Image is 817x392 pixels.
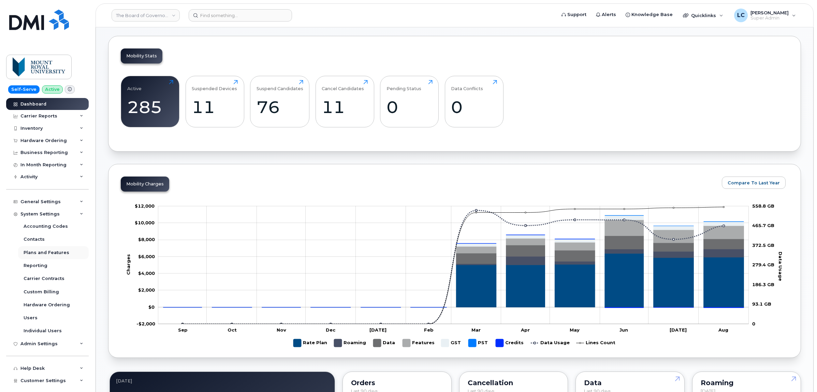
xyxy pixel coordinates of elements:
[729,9,801,22] div: Logan Cole
[531,336,570,350] g: Data Usage
[135,220,155,226] g: $0
[750,10,789,15] span: [PERSON_NAME]
[591,8,621,22] a: Alerts
[138,270,155,276] g: $0
[127,97,173,117] div: 285
[778,252,784,281] tspan: Data Usage
[136,321,155,326] g: $0
[112,9,180,22] a: The Board of Governors Of Mount Royal University
[728,180,780,186] span: Compare To Last Year
[148,304,155,310] tspan: $0
[386,97,433,117] div: 0
[257,80,303,124] a: Suspend Candidates76
[126,254,131,275] tspan: Charges
[326,327,336,333] tspan: Dec
[138,270,155,276] tspan: $4,000
[386,80,421,91] div: Pending Status
[138,254,155,259] tspan: $6,000
[138,288,155,293] tspan: $2,000
[570,327,580,333] tspan: May
[602,11,616,18] span: Alerts
[192,80,237,91] div: Suspended Devices
[135,203,155,209] g: $0
[277,327,286,333] tspan: Nov
[567,11,586,18] span: Support
[127,80,173,124] a: Active285
[691,13,716,18] span: Quicklinks
[584,380,676,386] div: Data
[468,336,489,350] g: PST
[576,336,615,350] g: Lines Count
[178,327,188,333] tspan: Sep
[138,237,155,242] tspan: $8,000
[752,242,774,248] tspan: 372.5 GB
[135,203,155,209] tspan: $12,000
[451,80,483,91] div: Data Conflicts
[373,336,396,350] g: Data
[451,97,497,117] div: 0
[293,336,327,350] g: Rate Plan
[138,237,155,242] g: $0
[257,80,303,91] div: Suspend Candidates
[322,97,368,117] div: 11
[322,80,364,91] div: Cancel Candidates
[192,97,238,117] div: 11
[496,336,524,350] g: Credits
[135,220,155,226] tspan: $10,000
[126,203,783,350] g: Chart
[621,8,677,22] a: Knowledge Base
[468,380,560,386] div: Cancellation
[424,327,434,333] tspan: Feb
[752,203,774,209] tspan: 558.8 GB
[257,97,303,117] div: 76
[116,378,329,383] div: August 2025
[351,380,443,386] div: Orders
[620,327,628,333] tspan: Jun
[701,380,793,386] div: Roaming
[752,321,755,326] tspan: 0
[752,262,774,268] tspan: 279.4 GB
[737,11,745,19] span: LC
[127,80,142,91] div: Active
[678,9,728,22] div: Quicklinks
[451,80,497,124] a: Data Conflicts0
[138,254,155,259] g: $0
[403,336,435,350] g: Features
[138,288,155,293] g: $0
[386,80,433,124] a: Pending Status0
[472,327,481,333] tspan: Mar
[163,254,744,308] g: Rate Plan
[722,177,786,189] button: Compare To Last Year
[557,8,591,22] a: Support
[136,321,155,326] tspan: -$2,000
[752,223,774,228] tspan: 465.7 GB
[752,302,771,307] tspan: 93.1 GB
[189,9,292,22] input: Find something...
[228,327,237,333] tspan: Oct
[670,327,687,333] tspan: [DATE]
[441,336,462,350] g: GST
[521,327,530,333] tspan: Apr
[718,327,729,333] tspan: Aug
[293,336,615,350] g: Legend
[750,15,789,21] span: Super Admin
[334,336,366,350] g: Roaming
[163,235,744,308] g: Credits
[192,80,238,124] a: Suspended Devices11
[752,282,774,287] tspan: 186.3 GB
[631,11,673,18] span: Knowledge Base
[322,80,368,124] a: Cancel Candidates11
[370,327,387,333] tspan: [DATE]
